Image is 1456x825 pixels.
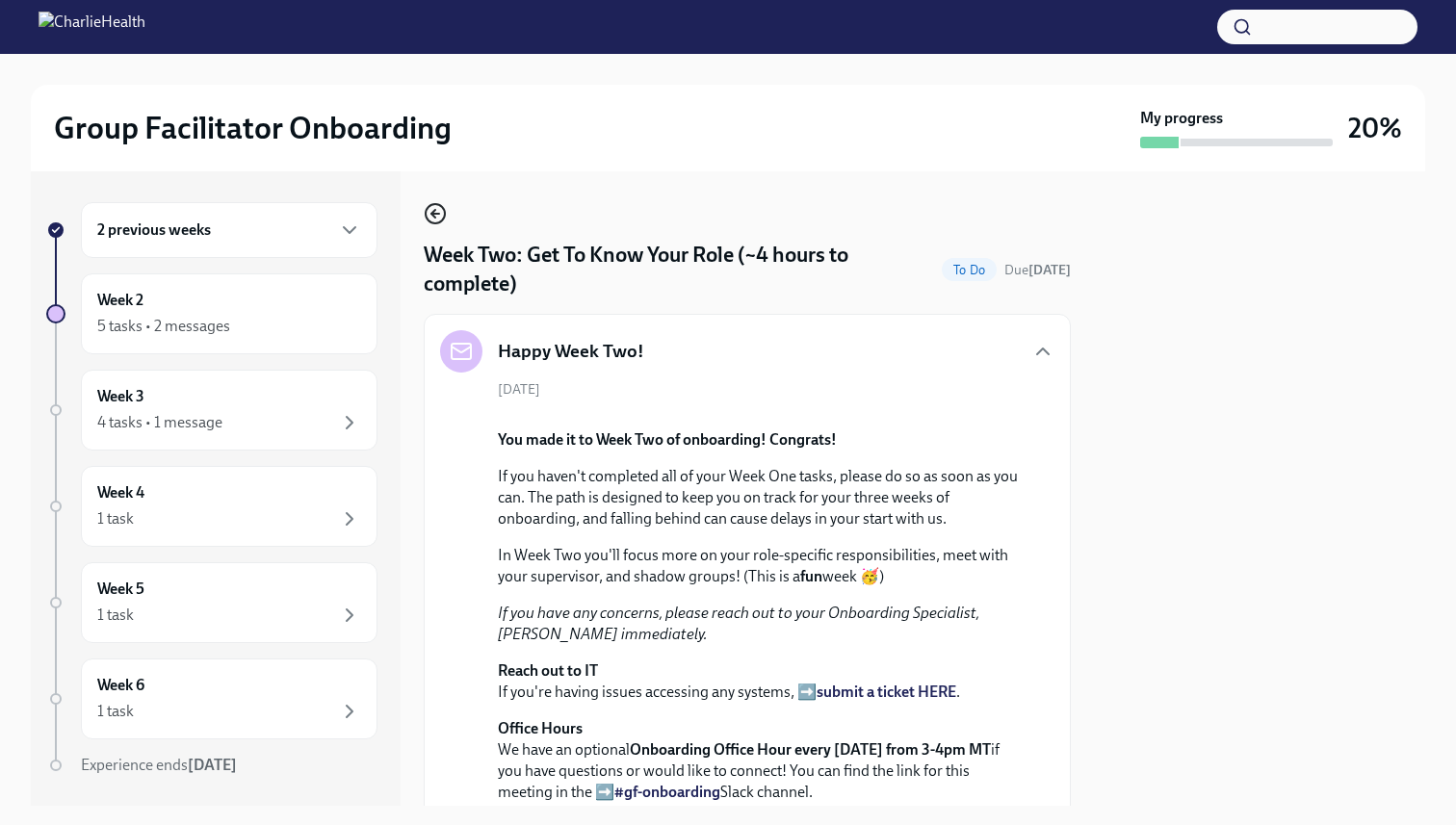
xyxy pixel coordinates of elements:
h6: Week 5 [97,579,144,600]
img: CharlieHealth [39,12,145,42]
p: If you're having issues accessing any systems, ➡️ . [498,660,1024,703]
a: Week 34 tasks • 1 message [46,370,377,451]
a: submit a ticket HERE [817,683,956,701]
strong: Reach out to IT [498,661,598,680]
div: 1 task [97,701,134,722]
a: Week 51 task [46,562,377,643]
strong: [DATE] [188,756,237,774]
h6: Week 6 [97,675,144,696]
h4: Week Two: Get To Know Your Role (~4 hours to complete) [424,241,934,298]
strong: Office Hours [498,719,583,737]
span: Experience ends [81,756,237,774]
div: 5 tasks • 2 messages [97,316,230,337]
p: If you haven't completed all of your Week One tasks, please do so as soon as you can. The path is... [498,466,1024,529]
p: In Week Two you'll focus more on your role-specific responsibilities, meet with your supervisor, ... [498,545,1024,587]
div: 1 task [97,605,134,626]
h6: Week 4 [97,482,144,503]
p: We have an optional if you have questions or would like to connect! You can find the link for thi... [498,718,1024,803]
strong: My progress [1140,108,1223,129]
strong: Onboarding Office Hour every [DATE] from 3-4pm MT [630,740,991,759]
div: 4 tasks • 1 message [97,412,222,433]
h3: 20% [1348,111,1402,145]
h6: Week 2 [97,290,143,311]
a: Week 61 task [46,658,377,739]
span: Due [1004,262,1071,278]
h6: 2 previous weeks [97,219,211,241]
span: October 13th, 2025 09:00 [1004,261,1071,279]
div: 2 previous weeks [81,202,377,258]
a: #gf-onboarding [614,783,720,801]
strong: [DATE] [1028,262,1071,278]
div: 1 task [97,508,134,529]
a: Week 41 task [46,466,377,547]
span: To Do [942,263,997,277]
h2: Group Facilitator Onboarding [54,109,452,147]
strong: You made it to Week Two of onboarding! Congrats! [498,430,837,449]
span: [DATE] [498,380,540,399]
em: If you have any concerns, please reach out to your Onboarding Specialist, [PERSON_NAME] immediately. [498,604,979,643]
a: Week 25 tasks • 2 messages [46,273,377,354]
h5: Happy Week Two! [498,339,644,364]
strong: fun [800,567,822,585]
h6: Week 3 [97,386,144,407]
